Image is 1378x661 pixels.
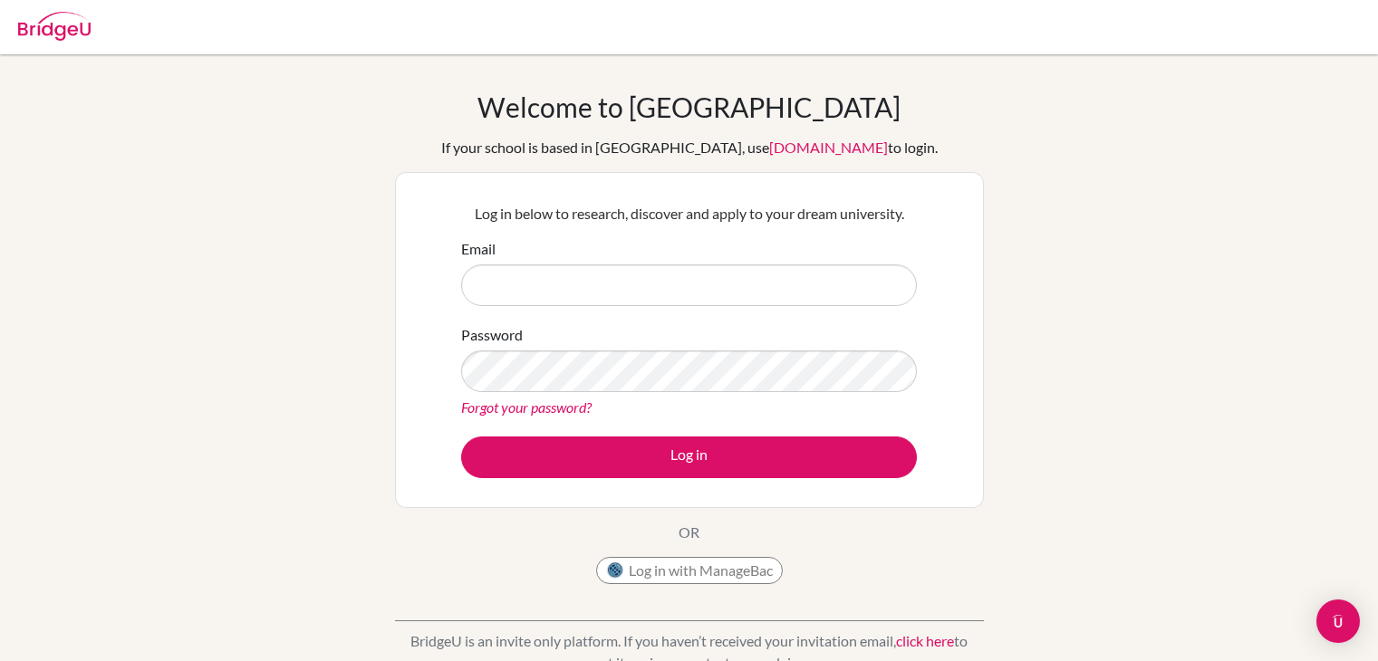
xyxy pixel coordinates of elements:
[461,203,917,225] p: Log in below to research, discover and apply to your dream university.
[1316,599,1360,643] div: Open Intercom Messenger
[769,139,888,156] a: [DOMAIN_NAME]
[461,324,523,346] label: Password
[477,91,901,123] h1: Welcome to [GEOGRAPHIC_DATA]
[596,557,783,584] button: Log in with ManageBac
[679,522,699,543] p: OR
[441,137,938,158] div: If your school is based in [GEOGRAPHIC_DATA], use to login.
[896,632,954,649] a: click here
[18,12,91,41] img: Bridge-U
[461,238,496,260] label: Email
[461,398,592,416] a: Forgot your password?
[461,436,917,478] button: Log in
